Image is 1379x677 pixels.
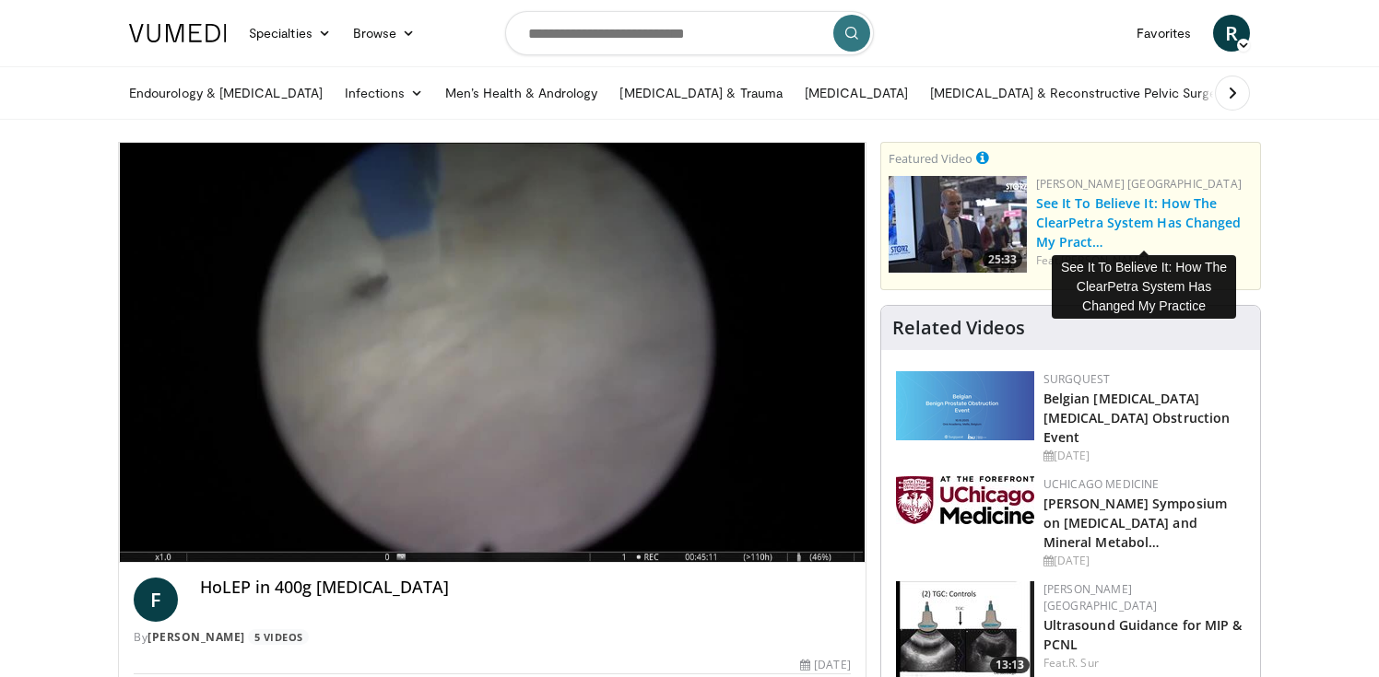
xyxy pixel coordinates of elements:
[896,371,1034,440] img: 08d442d2-9bc4-4584-b7ef-4efa69e0f34c.png.150x105_q85_autocrop_double_scale_upscale_version-0.2.png
[800,657,850,673] div: [DATE]
[1126,15,1202,52] a: Favorites
[990,657,1030,673] span: 13:13
[1052,255,1236,319] div: See It To Believe It: How The ClearPetra System Has Changed My Practice
[334,75,434,111] a: Infections
[919,75,1239,111] a: [MEDICAL_DATA] & Reconstructive Pelvic Surgery
[889,176,1027,273] img: 47196b86-3779-4b90-b97e-820c3eda9b3b.150x105_q85_crop-smart_upscale.jpg
[1043,553,1245,569] div: [DATE]
[1043,371,1111,387] a: Surgquest
[342,15,427,52] a: Browse
[129,24,227,42] img: VuMedi Logo
[1036,176,1242,192] a: [PERSON_NAME] [GEOGRAPHIC_DATA]
[434,75,609,111] a: Men’s Health & Andrology
[889,176,1027,273] a: 25:33
[983,251,1022,268] span: 25:33
[1043,448,1245,464] div: [DATE]
[1043,476,1160,492] a: UChicago Medicine
[118,75,334,111] a: Endourology & [MEDICAL_DATA]
[134,578,178,622] a: F
[889,150,972,167] small: Featured Video
[1043,390,1231,446] a: Belgian [MEDICAL_DATA] [MEDICAL_DATA] Obstruction Event
[147,629,245,645] a: [PERSON_NAME]
[896,476,1034,524] img: 5f87bdfb-7fdf-48f0-85f3-b6bcda6427bf.jpg.150x105_q85_autocrop_double_scale_upscale_version-0.2.jpg
[200,578,851,598] h4: HoLEP in 400g [MEDICAL_DATA]
[892,317,1025,339] h4: Related Videos
[1043,581,1158,613] a: [PERSON_NAME] [GEOGRAPHIC_DATA]
[505,11,874,55] input: Search topics, interventions
[1068,655,1099,671] a: R. Sur
[119,143,866,563] video-js: Video Player
[608,75,794,111] a: [MEDICAL_DATA] & Trauma
[1036,252,1253,269] div: Feat.
[794,75,919,111] a: [MEDICAL_DATA]
[134,629,851,646] div: By
[248,629,309,645] a: 5 Videos
[1043,616,1243,653] a: Ultrasound Guidance for MIP & PCNL
[1213,15,1250,52] a: R
[1036,194,1242,251] a: See It To Believe It: How The ClearPetra System Has Changed My Pract…
[238,15,342,52] a: Specialties
[1043,495,1227,551] a: [PERSON_NAME] Symposium on [MEDICAL_DATA] and Mineral Metabol…
[1043,655,1245,671] div: Feat.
